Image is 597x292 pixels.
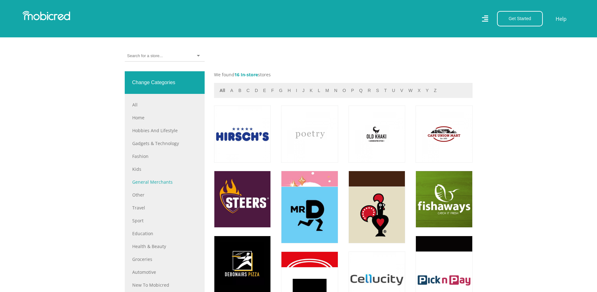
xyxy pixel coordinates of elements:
a: Kids [132,166,197,172]
button: All [218,87,227,94]
button: w [406,87,414,94]
button: p [349,87,356,94]
p: We found stores [214,71,473,78]
button: i [294,87,299,94]
a: Home [132,114,197,121]
a: Other [132,192,197,198]
button: y [424,87,431,94]
button: n [332,87,339,94]
button: u [390,87,397,94]
button: f [269,87,276,94]
span: In-store [241,72,258,78]
button: z [432,87,438,94]
a: Travel [132,204,197,211]
a: All [132,101,197,108]
button: e [261,87,268,94]
span: 16 [234,72,239,78]
a: Automotive [132,269,197,275]
button: t [382,87,389,94]
button: x [416,87,422,94]
button: v [398,87,405,94]
button: o [341,87,348,94]
button: s [374,87,381,94]
button: c [244,87,251,94]
a: Health & Beauty [132,243,197,250]
img: Mobicred [23,11,70,20]
button: m [323,87,331,94]
button: h [286,87,293,94]
a: Gadgets & Technology [132,140,197,147]
a: Groceries [132,256,197,262]
a: Hobbies and Lifestyle [132,127,197,134]
input: Search for a store... [127,53,163,59]
button: Get Started [497,11,543,26]
a: General Merchants [132,179,197,185]
button: r [366,87,373,94]
div: Change Categories [125,71,205,94]
button: b [237,87,243,94]
button: g [277,87,284,94]
button: j [301,87,306,94]
button: a [228,87,235,94]
button: d [253,87,260,94]
a: Education [132,230,197,237]
a: New to Mobicred [132,282,197,288]
a: Fashion [132,153,197,160]
a: Sport [132,217,197,224]
button: q [357,87,364,94]
a: Help [555,15,567,23]
button: k [308,87,314,94]
button: l [316,87,322,94]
